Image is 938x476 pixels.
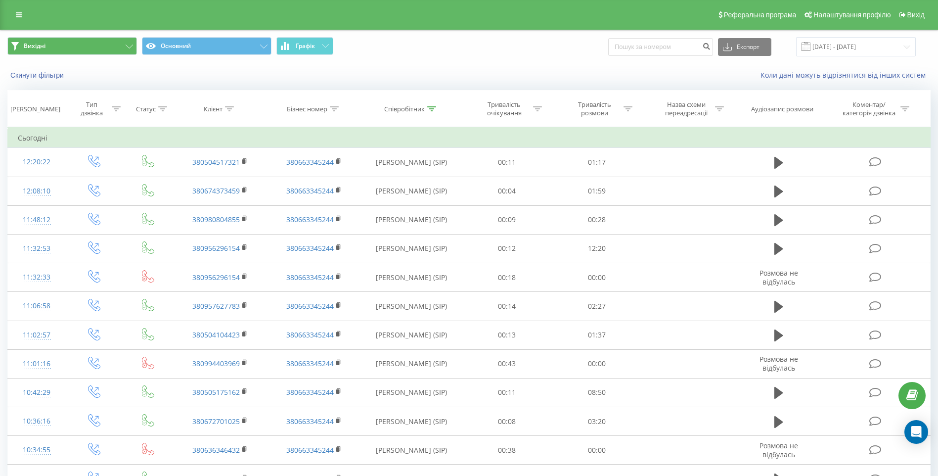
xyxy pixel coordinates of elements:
[18,383,55,402] div: 10:42:29
[361,205,462,234] td: [PERSON_NAME] (SIP)
[361,407,462,436] td: [PERSON_NAME] (SIP)
[24,42,45,50] span: Вихідні
[751,105,813,113] div: Аудіозапис розмови
[296,43,315,49] span: Графік
[286,359,334,368] a: 380663345244
[361,263,462,292] td: [PERSON_NAME] (SIP)
[478,100,531,117] div: Тривалість очікування
[552,263,642,292] td: 00:00
[660,100,713,117] div: Назва схеми переадресації
[552,407,642,436] td: 03:20
[608,38,713,56] input: Пошук за номером
[74,100,109,117] div: Тип дзвінка
[552,205,642,234] td: 00:28
[18,326,55,345] div: 11:02:57
[18,296,55,316] div: 11:06:58
[361,148,462,177] td: [PERSON_NAME] (SIP)
[361,378,462,407] td: [PERSON_NAME] (SIP)
[286,301,334,311] a: 380663345244
[286,157,334,167] a: 380663345244
[286,243,334,253] a: 380663345244
[724,11,797,19] span: Реферальна програма
[192,157,240,167] a: 380504517321
[462,436,552,465] td: 00:38
[10,105,60,113] div: [PERSON_NAME]
[18,354,55,374] div: 11:01:16
[18,152,55,172] div: 12:20:22
[192,186,240,195] a: 380674373459
[462,177,552,205] td: 00:04
[552,148,642,177] td: 01:17
[904,420,928,444] div: Open Intercom Messenger
[192,387,240,397] a: 380505175162
[568,100,621,117] div: Тривалість розмови
[907,11,925,19] span: Вихід
[361,436,462,465] td: [PERSON_NAME] (SIP)
[462,263,552,292] td: 00:18
[462,378,552,407] td: 00:11
[286,387,334,397] a: 380663345244
[18,412,55,431] div: 10:36:16
[286,273,334,282] a: 380663345244
[142,37,271,55] button: Основний
[552,177,642,205] td: 01:59
[18,210,55,230] div: 11:48:12
[7,71,69,80] button: Скинути фільтри
[718,38,771,56] button: Експорт
[462,349,552,378] td: 00:43
[7,37,137,55] button: Вихідні
[192,243,240,253] a: 380956296154
[192,417,240,426] a: 380672701025
[276,37,333,55] button: Графік
[18,268,55,287] div: 11:32:33
[18,182,55,201] div: 12:08:10
[286,215,334,224] a: 380663345244
[813,11,891,19] span: Налаштування профілю
[286,445,334,455] a: 380663345244
[361,292,462,321] td: [PERSON_NAME] (SIP)
[760,70,931,80] a: Коли дані можуть відрізнятися вiд інших систем
[361,177,462,205] td: [PERSON_NAME] (SIP)
[759,441,798,459] span: Розмова не відбулась
[192,330,240,339] a: 380504104423
[136,105,156,113] div: Статус
[361,349,462,378] td: [PERSON_NAME] (SIP)
[552,436,642,465] td: 00:00
[192,359,240,368] a: 380994403969
[192,215,240,224] a: 380980804855
[552,321,642,349] td: 01:37
[286,330,334,339] a: 380663345244
[759,354,798,373] span: Розмова не відбулась
[759,268,798,286] span: Розмова не відбулась
[462,407,552,436] td: 00:08
[384,105,425,113] div: Співробітник
[552,292,642,321] td: 02:27
[552,378,642,407] td: 08:50
[361,234,462,263] td: [PERSON_NAME] (SIP)
[18,440,55,460] div: 10:34:55
[192,273,240,282] a: 380956296154
[192,445,240,455] a: 380636346432
[552,349,642,378] td: 00:00
[286,417,334,426] a: 380663345244
[552,234,642,263] td: 12:20
[361,321,462,349] td: [PERSON_NAME] (SIP)
[462,148,552,177] td: 00:11
[462,234,552,263] td: 00:12
[8,128,931,148] td: Сьогодні
[462,321,552,349] td: 00:13
[204,105,223,113] div: Клієнт
[192,301,240,311] a: 380957627783
[18,239,55,258] div: 11:32:53
[840,100,898,117] div: Коментар/категорія дзвінка
[287,105,327,113] div: Бізнес номер
[462,205,552,234] td: 00:09
[462,292,552,321] td: 00:14
[286,186,334,195] a: 380663345244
